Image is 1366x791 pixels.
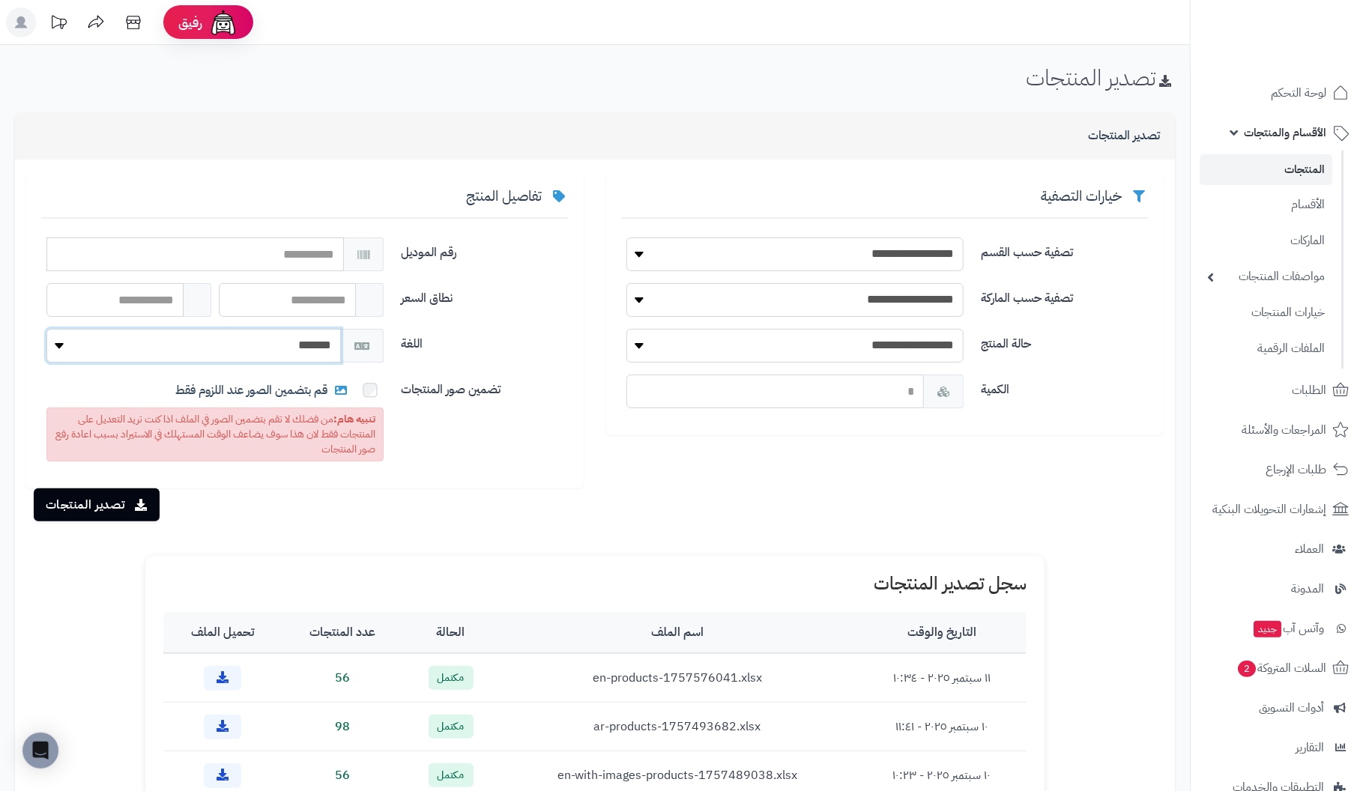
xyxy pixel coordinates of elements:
[363,384,378,398] input: قم بتضمين الصور عند اللزوم فقط
[1200,412,1357,448] a: المراجعات والأسئلة
[975,329,1155,353] label: حالة المنتج
[1236,658,1326,679] span: السلات المتروكة
[282,703,404,751] td: 98
[429,666,474,690] span: مكتمل
[1291,578,1324,599] span: المدونة
[1200,571,1357,607] a: المدونة
[975,375,1155,398] label: الكمية
[163,612,282,654] th: تحميل الملف
[857,653,1027,702] td: ١١ سبتمبر ٢٠٢٥ - ١٠:٣٤
[1254,621,1281,637] span: جديد
[1259,697,1324,718] span: أدوات التسويق
[975,283,1155,307] label: تصفية حسب الماركة
[46,407,384,461] div: من فضلك لا تقم بتضمين الصور في الملف اذا كنت تريد التعديل على المنتجات فقط لان هذا سوف يضاعف الوق...
[1200,650,1357,686] a: السلات المتروكة2
[395,329,575,353] label: اللغة
[1271,82,1326,103] span: لوحة التحكم
[282,653,404,702] td: 56
[429,763,474,787] span: مكتمل
[395,283,575,307] label: نطاق السعر
[208,7,238,37] img: ai-face.png
[34,488,160,521] button: تصدير المنتجات
[404,612,498,654] th: الحالة
[429,715,474,739] span: مكتمل
[1200,372,1357,408] a: الطلبات
[1242,419,1326,440] span: المراجعات والأسئلة
[1200,452,1357,488] a: طلبات الإرجاع
[857,703,1027,751] td: ١٠ سبتمبر ٢٠٢٥ - ١١:٤١
[1200,730,1357,766] a: التقارير
[1238,661,1256,677] span: 2
[333,411,375,427] b: تنبيه هام:
[395,237,575,261] label: رقم الموديل
[1200,531,1357,567] a: العملاء
[1026,65,1175,90] h1: تصدير المنتجات
[175,382,351,399] span: قم بتضمين الصور عند اللزوم فقط
[498,653,857,702] td: en-products-1757576041.xlsx
[1296,737,1324,758] span: التقارير
[498,703,857,751] td: ar-products-1757493682.xlsx
[466,186,542,206] span: تفاصيل المنتج
[1200,154,1332,185] a: المنتجات
[1200,189,1332,221] a: الأقسام
[857,612,1027,654] th: التاريخ والوقت
[1266,459,1326,480] span: طلبات الإرجاع
[1200,690,1357,726] a: أدوات التسويق
[1200,491,1357,527] a: إشعارات التحويلات البنكية
[1041,186,1122,206] span: خيارات التصفية
[1252,618,1324,639] span: وآتس آب
[1200,333,1332,365] a: الملفات الرقمية
[975,237,1155,261] label: تصفية حسب القسم
[1200,75,1357,111] a: لوحة التحكم
[1200,610,1357,646] a: وآتس آبجديد
[1200,225,1332,257] a: الماركات
[163,574,1027,593] h1: سجل تصدير المنتجات
[178,13,202,31] span: رفيق
[22,733,58,769] div: Open Intercom Messenger
[498,612,857,654] th: اسم الملف
[40,7,77,41] a: تحديثات المنصة
[1212,499,1326,520] span: إشعارات التحويلات البنكية
[282,612,404,654] th: عدد المنتجات
[1200,261,1332,293] a: مواصفات المنتجات
[1292,380,1326,401] span: الطلبات
[1295,539,1324,560] span: العملاء
[1244,122,1326,143] span: الأقسام والمنتجات
[1088,130,1160,143] h3: تصدير المنتجات
[395,375,575,398] label: تضمين صور المنتجات
[1200,297,1332,329] a: خيارات المنتجات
